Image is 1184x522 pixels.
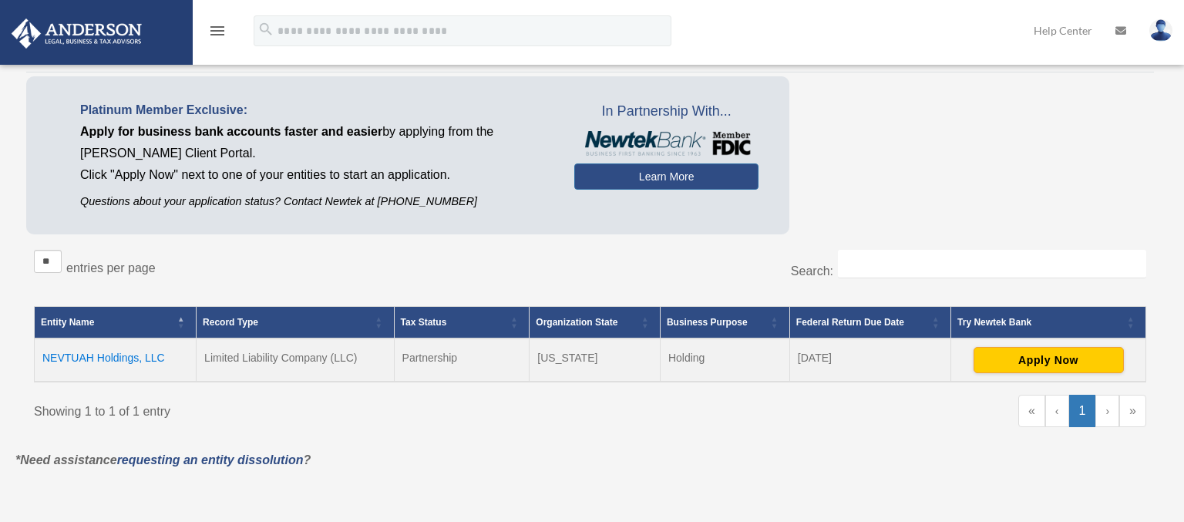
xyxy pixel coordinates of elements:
[530,307,661,339] th: Organization State: Activate to sort
[667,317,748,328] span: Business Purpose
[582,131,751,156] img: NewtekBankLogoSM.png
[536,317,617,328] span: Organization State
[15,453,311,466] em: *Need assistance ?
[660,338,789,382] td: Holding
[66,261,156,274] label: entries per page
[660,307,789,339] th: Business Purpose: Activate to sort
[1045,395,1069,427] a: Previous
[1095,395,1119,427] a: Next
[796,317,904,328] span: Federal Return Due Date
[1069,395,1096,427] a: 1
[394,307,530,339] th: Tax Status: Activate to sort
[574,99,758,124] span: In Partnership With...
[80,121,551,164] p: by applying from the [PERSON_NAME] Client Portal.
[957,313,1122,332] div: Try Newtek Bank
[41,317,94,328] span: Entity Name
[208,22,227,40] i: menu
[257,21,274,38] i: search
[80,164,551,186] p: Click "Apply Now" next to one of your entities to start an application.
[1149,19,1172,42] img: User Pic
[574,163,758,190] a: Learn More
[80,192,551,211] p: Questions about your application status? Contact Newtek at [PHONE_NUMBER]
[80,99,551,121] p: Platinum Member Exclusive:
[7,19,146,49] img: Anderson Advisors Platinum Portal
[951,307,1146,339] th: Try Newtek Bank : Activate to sort
[203,317,258,328] span: Record Type
[789,338,950,382] td: [DATE]
[394,338,530,382] td: Partnership
[35,338,197,382] td: NEVTUAH Holdings, LLC
[789,307,950,339] th: Federal Return Due Date: Activate to sort
[791,264,833,278] label: Search:
[80,125,382,138] span: Apply for business bank accounts faster and easier
[197,338,394,382] td: Limited Liability Company (LLC)
[974,347,1124,373] button: Apply Now
[1018,395,1045,427] a: First
[208,27,227,40] a: menu
[34,395,579,423] div: Showing 1 to 1 of 1 entry
[117,453,304,466] a: requesting an entity dissolution
[1119,395,1146,427] a: Last
[530,338,661,382] td: [US_STATE]
[35,307,197,339] th: Entity Name: Activate to invert sorting
[197,307,394,339] th: Record Type: Activate to sort
[401,317,447,328] span: Tax Status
